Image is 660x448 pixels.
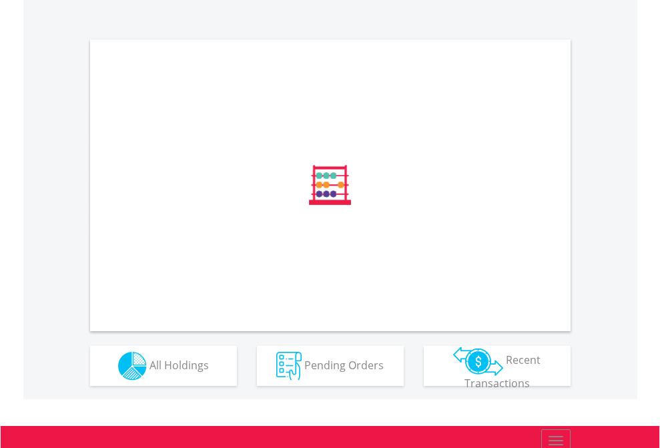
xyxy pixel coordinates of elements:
button: Pending Orders [257,346,404,386]
img: pending_instructions-wht.png [276,352,302,381]
button: Recent Transactions [424,346,571,386]
img: transactions-zar-wht.png [453,347,503,376]
span: Pending Orders [304,357,384,372]
span: All Holdings [149,357,209,372]
button: All Holdings [90,346,237,386]
img: holdings-wht.png [118,352,147,381]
